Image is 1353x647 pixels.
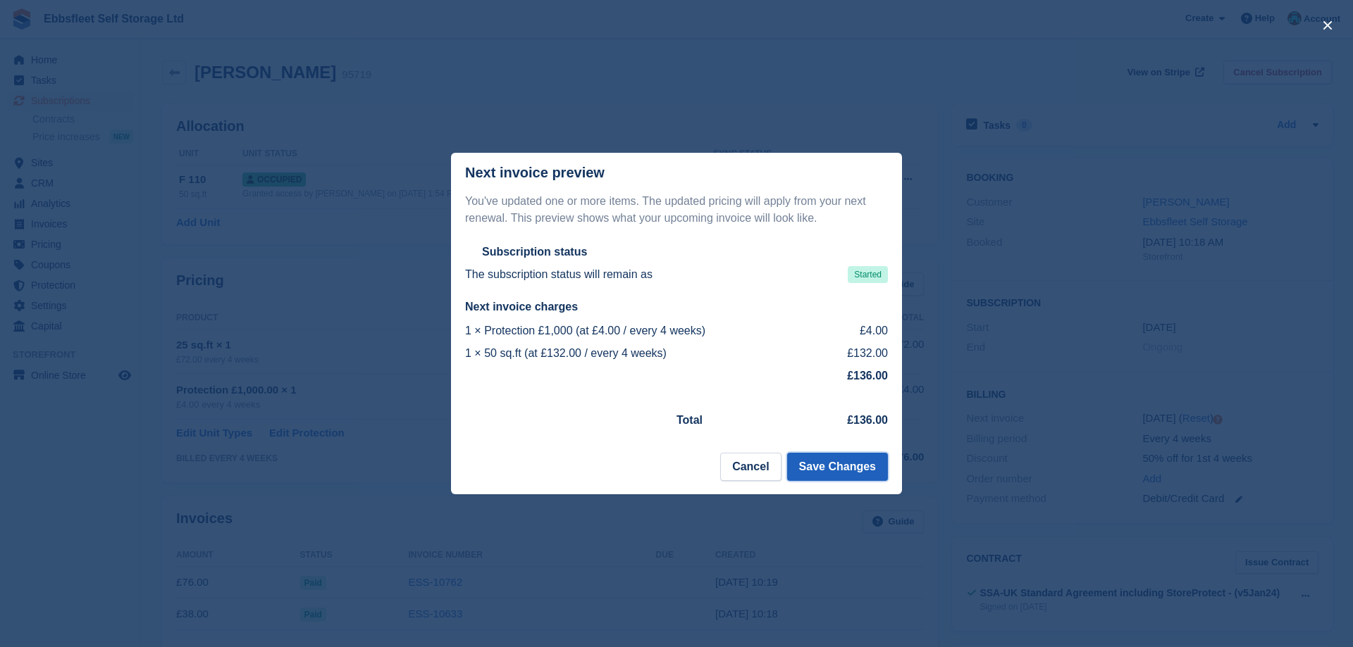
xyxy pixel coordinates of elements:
[482,245,587,259] h2: Subscription status
[847,370,888,382] strong: £136.00
[465,320,827,342] td: 1 × Protection £1,000 (at £4.00 / every 4 weeks)
[465,300,888,314] h2: Next invoice charges
[787,453,888,481] button: Save Changes
[465,165,605,181] p: Next invoice preview
[720,453,781,481] button: Cancel
[465,342,827,365] td: 1 × 50 sq.ft (at £132.00 / every 4 weeks)
[676,414,703,426] strong: Total
[827,320,888,342] td: £4.00
[465,266,653,283] p: The subscription status will remain as
[847,414,888,426] strong: £136.00
[1316,14,1339,37] button: close
[465,193,888,227] p: You've updated one or more items. The updated pricing will apply from your next renewal. This pre...
[848,266,888,283] span: Started
[827,342,888,365] td: £132.00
